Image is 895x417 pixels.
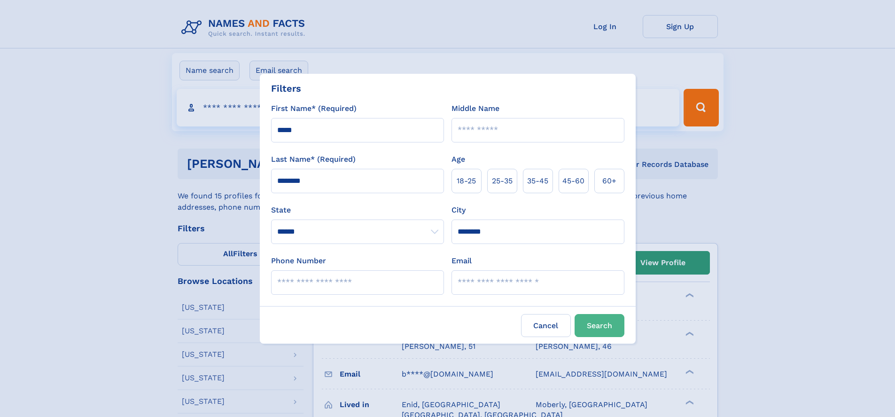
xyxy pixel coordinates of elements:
[451,255,472,267] label: Email
[527,175,548,187] span: 35‑45
[271,103,357,114] label: First Name* (Required)
[271,255,326,267] label: Phone Number
[451,154,465,165] label: Age
[271,81,301,95] div: Filters
[271,154,356,165] label: Last Name* (Required)
[492,175,513,187] span: 25‑35
[451,103,499,114] label: Middle Name
[562,175,584,187] span: 45‑60
[521,314,571,337] label: Cancel
[602,175,616,187] span: 60+
[457,175,476,187] span: 18‑25
[271,205,444,216] label: State
[575,314,624,337] button: Search
[451,205,466,216] label: City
